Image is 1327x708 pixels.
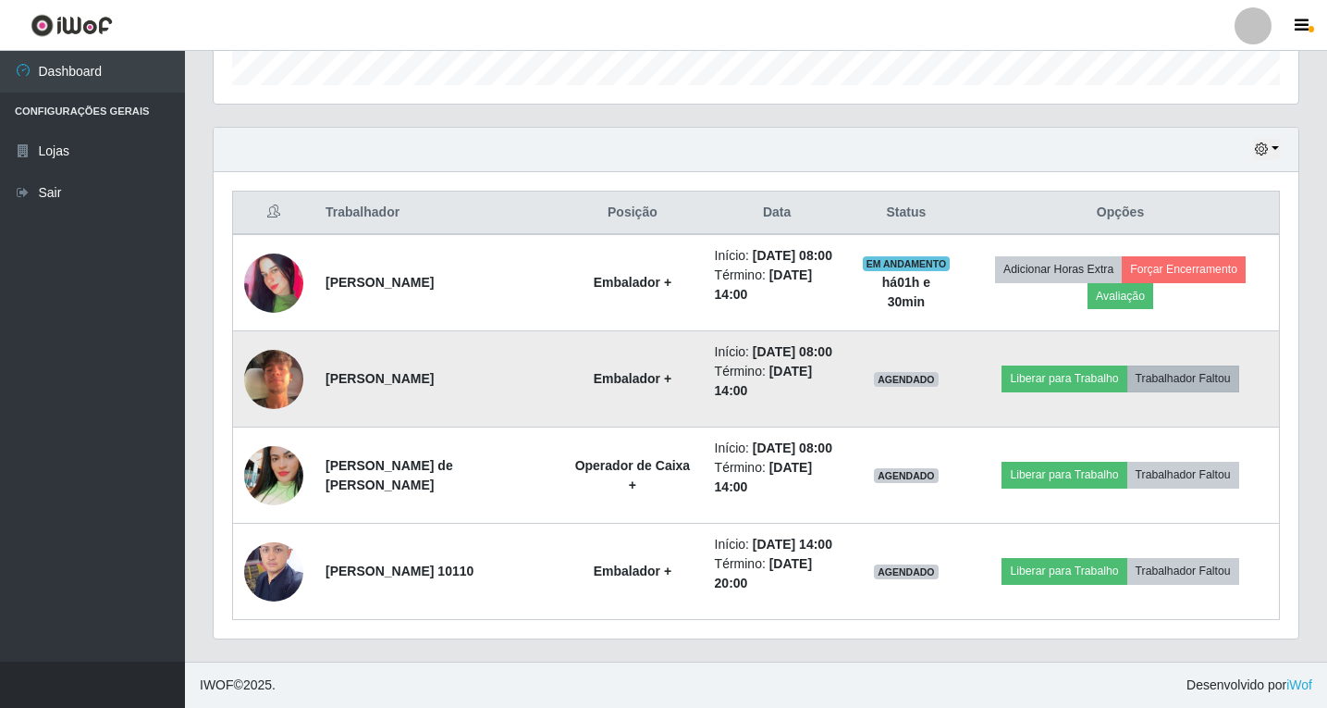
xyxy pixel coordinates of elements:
time: [DATE] 08:00 [753,248,832,263]
img: 1672860829708.jpeg [244,532,303,611]
li: Início: [715,535,840,554]
button: Trabalhador Faltou [1127,558,1239,584]
th: Posição [561,192,703,235]
strong: Embalador + [594,275,671,290]
time: [DATE] 14:00 [753,537,832,552]
li: Início: [715,342,840,362]
span: IWOF [200,677,234,692]
time: [DATE] 08:00 [753,344,832,359]
button: Trabalhador Faltou [1127,462,1239,488]
th: Opções [962,192,1279,235]
img: CoreUI Logo [31,14,113,37]
button: Adicionar Horas Extra [995,256,1122,282]
span: AGENDADO [874,565,939,579]
span: © 2025 . [200,676,276,695]
span: Desenvolvido por [1186,676,1312,695]
th: Status [851,192,962,235]
button: Liberar para Trabalho [1001,462,1126,488]
li: Término: [715,458,840,497]
button: Liberar para Trabalho [1001,366,1126,391]
li: Término: [715,362,840,401]
strong: [PERSON_NAME] 10110 [326,564,473,578]
span: AGENDADO [874,468,939,483]
a: iWof [1286,677,1312,692]
img: 1692880497314.jpeg [244,217,303,348]
strong: [PERSON_NAME] [326,275,434,290]
span: EM ANDAMENTO [863,256,951,271]
strong: [PERSON_NAME] de [PERSON_NAME] [326,458,453,492]
li: Término: [715,554,840,593]
strong: há 01 h e 30 min [882,275,930,309]
strong: Embalador + [594,371,671,386]
span: AGENDADO [874,372,939,387]
strong: Operador de Caixa + [575,458,691,492]
time: [DATE] 08:00 [753,441,832,455]
button: Trabalhador Faltou [1127,366,1239,391]
th: Trabalhador [314,192,561,235]
img: 1744825649896.jpeg [244,340,303,418]
li: Término: [715,266,840,304]
th: Data [704,192,851,235]
li: Início: [715,246,840,266]
button: Avaliação [1087,283,1153,309]
strong: Embalador + [594,564,671,578]
img: 1702049817998.jpeg [244,423,303,528]
button: Liberar para Trabalho [1001,558,1126,584]
strong: [PERSON_NAME] [326,371,434,386]
button: Forçar Encerramento [1122,256,1246,282]
li: Início: [715,439,840,458]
